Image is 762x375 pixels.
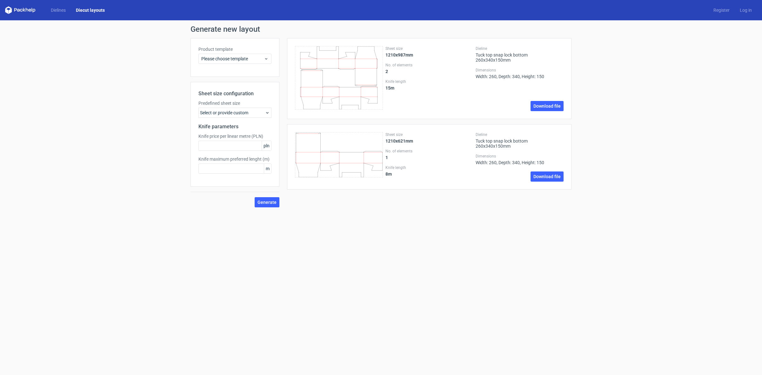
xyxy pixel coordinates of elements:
span: m [264,164,271,173]
span: Please choose template [201,56,264,62]
a: Diecut layouts [71,7,110,13]
label: Product template [198,46,271,52]
label: Dimensions [476,154,564,159]
div: Tuck top snap lock bottom 260x340x150mm [476,46,564,63]
div: Width: 260, Depth: 340, Height: 150 [476,154,564,165]
button: Generate [255,197,279,207]
label: Sheet size [385,46,473,51]
label: Dimensions [476,68,564,73]
label: Knife length [385,165,473,170]
a: Log in [735,7,757,13]
strong: 1210x621mm [385,138,413,144]
span: Generate [257,200,277,204]
div: Select or provide custom [198,108,271,118]
div: Tuck top snap lock bottom 260x340x150mm [476,132,564,149]
label: No. of elements [385,63,473,68]
a: Dielines [46,7,71,13]
label: Knife price per linear metre (PLN) [198,133,271,139]
strong: 1 [385,155,388,160]
div: Width: 260, Depth: 340, Height: 150 [476,68,564,79]
h2: Knife parameters [198,123,271,131]
strong: 8 m [385,171,392,177]
a: Download file [531,171,564,182]
strong: 15 m [385,85,394,90]
span: pln [262,141,271,151]
label: Sheet size [385,132,473,137]
label: Knife length [385,79,473,84]
label: No. of elements [385,149,473,154]
a: Download file [531,101,564,111]
a: Register [708,7,735,13]
h1: Generate new layout [190,25,571,33]
label: Dieline [476,46,564,51]
label: Knife maximum preferred lenght (m) [198,156,271,162]
label: Predefined sheet size [198,100,271,106]
strong: 1210x987mm [385,52,413,57]
strong: 2 [385,69,388,74]
label: Dieline [476,132,564,137]
h2: Sheet size configuration [198,90,271,97]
